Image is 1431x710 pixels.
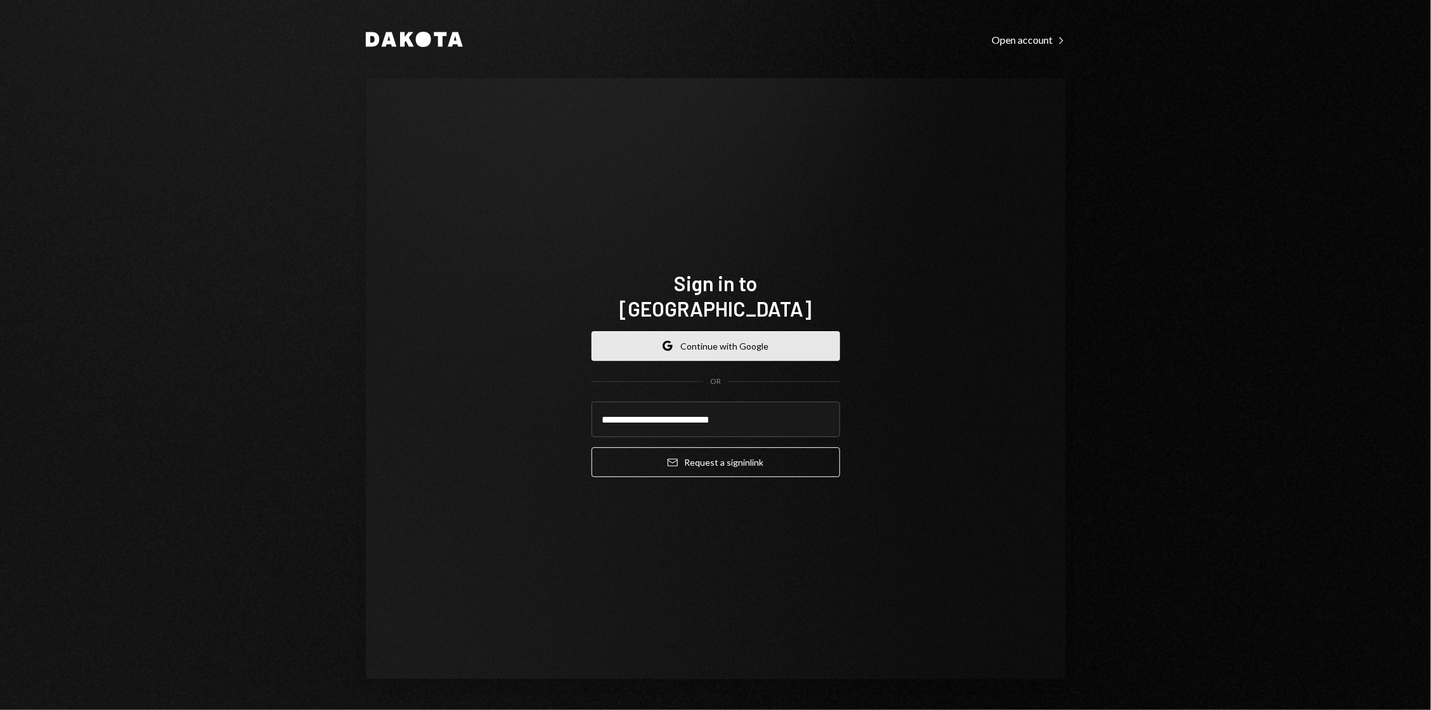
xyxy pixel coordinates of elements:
[710,376,721,387] div: OR
[992,32,1066,46] a: Open account
[992,34,1066,46] div: Open account
[592,270,840,321] h1: Sign in to [GEOGRAPHIC_DATA]
[592,447,840,477] button: Request a signinlink
[592,331,840,361] button: Continue with Google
